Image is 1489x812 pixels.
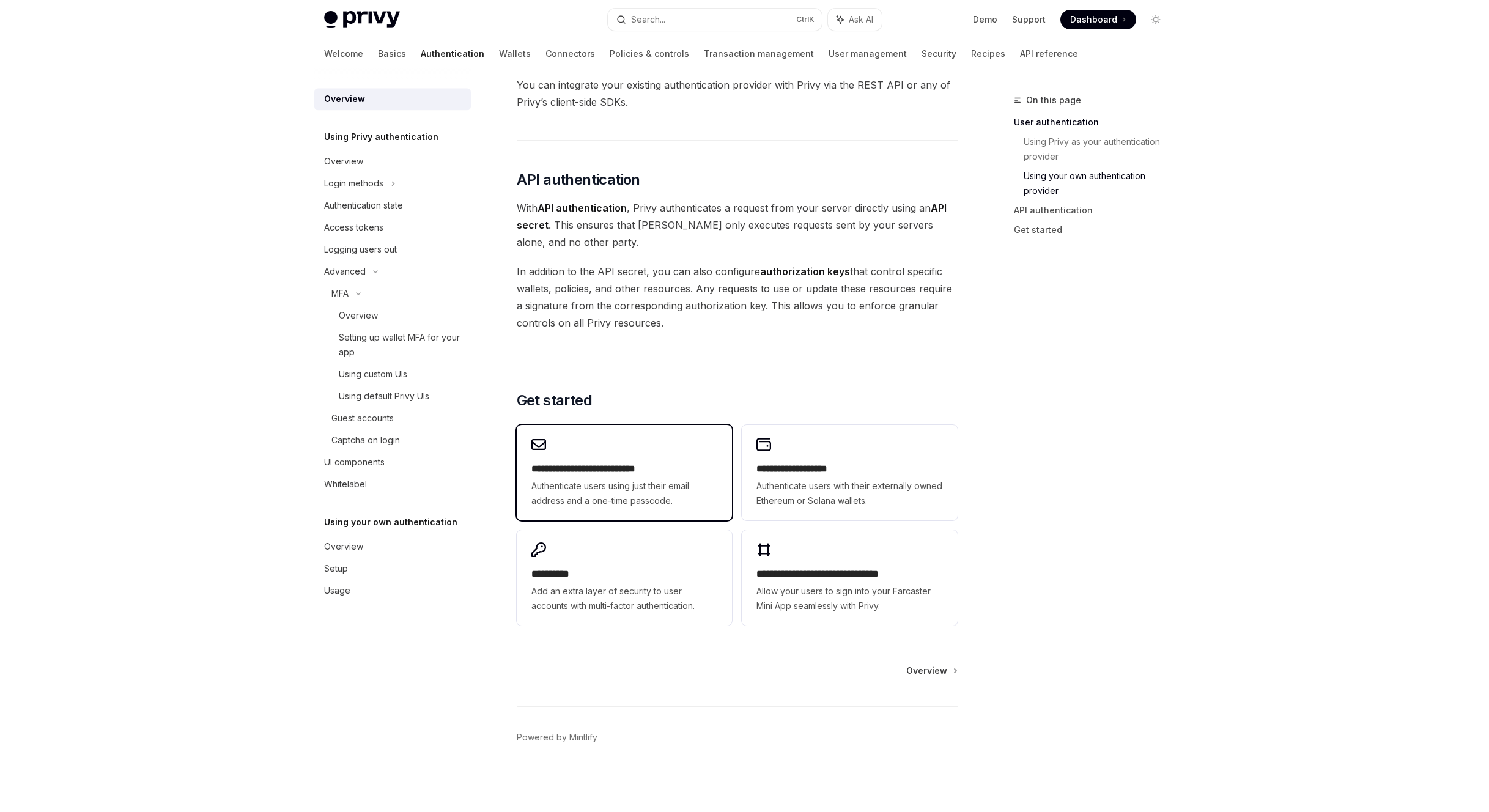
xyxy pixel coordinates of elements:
[704,39,814,68] a: Transaction management
[314,194,471,216] a: Authentication state
[1014,220,1175,240] a: Get started
[610,39,689,68] a: Policies & controls
[314,558,471,580] a: Setup
[378,39,406,68] a: Basics
[1014,201,1175,220] a: API authentication
[339,389,429,404] div: Using default Privy UIs
[1024,166,1175,201] a: Using your own authentication provider
[756,479,942,508] span: Authenticate users with their externally owned Ethereum or Solana wallets.
[314,327,471,363] a: Setting up wallet MFA for your app
[324,539,363,554] div: Overview
[1024,132,1175,166] a: Using Privy as your authentication provider
[517,199,958,251] span: With , Privy authenticates a request from your server directly using an . This ensures that [PERS...
[517,530,732,626] a: **** *****Add an extra layer of security to user accounts with multi-factor authentication.
[339,308,378,323] div: Overview
[314,150,471,172] a: Overview
[324,583,350,598] div: Usage
[421,39,484,68] a: Authentication
[314,304,471,327] a: Overview
[1020,39,1078,68] a: API reference
[849,13,873,26] span: Ask AI
[538,202,627,214] strong: API authentication
[545,39,595,68] a: Connectors
[742,425,957,520] a: **** **** **** ****Authenticate users with their externally owned Ethereum or Solana wallets.
[631,12,665,27] div: Search...
[760,265,850,278] strong: authorization keys
[324,242,397,257] div: Logging users out
[973,13,997,26] a: Demo
[828,9,882,31] button: Ask AI
[796,15,815,24] span: Ctrl K
[922,39,956,68] a: Security
[1026,93,1081,108] span: On this page
[314,363,471,385] a: Using custom UIs
[531,479,717,508] span: Authenticate users using just their email address and a one-time passcode.
[517,263,958,331] span: In addition to the API secret, you can also configure that control specific wallets, policies, an...
[324,561,348,576] div: Setup
[324,176,383,191] div: Login methods
[1146,10,1166,29] button: Toggle dark mode
[531,584,717,613] span: Add an extra layer of security to user accounts with multi-factor authentication.
[517,170,640,190] span: API authentication
[1070,13,1117,26] span: Dashboard
[339,330,464,360] div: Setting up wallet MFA for your app
[324,39,363,68] a: Welcome
[324,515,457,530] h5: Using your own authentication
[517,76,958,111] span: You can integrate your existing authentication provider with Privy via the REST API or any of Pri...
[324,455,385,470] div: UI components
[331,286,349,301] div: MFA
[339,367,407,382] div: Using custom UIs
[1014,113,1175,132] a: User authentication
[324,130,438,144] h5: Using Privy authentication
[331,411,394,426] div: Guest accounts
[314,536,471,558] a: Overview
[314,238,471,260] a: Logging users out
[314,88,471,110] a: Overview
[314,216,471,238] a: Access tokens
[331,433,400,448] div: Captcha on login
[324,477,367,492] div: Whitelabel
[517,731,597,744] a: Powered by Mintlify
[324,198,403,213] div: Authentication state
[314,429,471,451] a: Captcha on login
[756,584,942,613] span: Allow your users to sign into your Farcaster Mini App seamlessly with Privy.
[324,220,383,235] div: Access tokens
[324,264,366,279] div: Advanced
[906,665,956,677] a: Overview
[314,451,471,473] a: UI components
[906,665,947,677] span: Overview
[1060,10,1136,29] a: Dashboard
[314,407,471,429] a: Guest accounts
[324,154,363,169] div: Overview
[829,39,907,68] a: User management
[499,39,531,68] a: Wallets
[971,39,1005,68] a: Recipes
[324,11,400,28] img: light logo
[517,391,592,410] span: Get started
[1012,13,1046,26] a: Support
[314,385,471,407] a: Using default Privy UIs
[314,473,471,495] a: Whitelabel
[314,580,471,602] a: Usage
[608,9,822,31] button: Search...CtrlK
[324,92,365,106] div: Overview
